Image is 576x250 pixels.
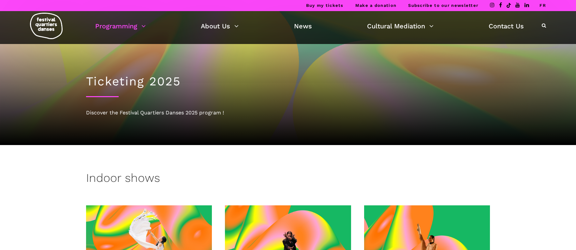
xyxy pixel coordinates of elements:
a: FR [539,3,546,8]
a: Make a donation [355,3,397,8]
img: logo-fqd-med [30,13,63,39]
h1: Ticketing 2025 [86,74,490,89]
a: Contact Us [489,21,524,32]
a: Subscribe to our newsletter [408,3,478,8]
div: Discover the Festival Quartiers Danses 2025 program ! [86,109,490,117]
h3: Indoor shows [86,171,160,187]
a: News [294,21,312,32]
a: Cultural Mediation [367,21,434,32]
a: About Us [201,21,239,32]
a: Programming [95,21,146,32]
a: Buy my tickets [306,3,344,8]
